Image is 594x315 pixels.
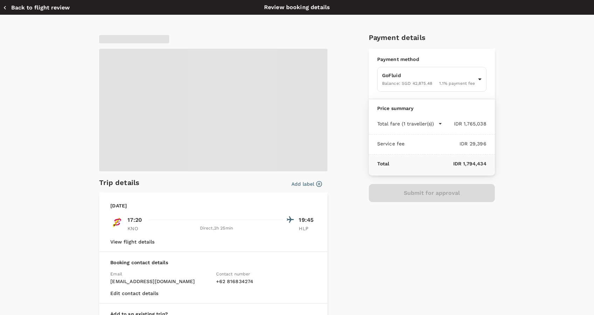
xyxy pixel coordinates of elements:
[377,67,486,92] div: GoFluidBalance: SGD 42,875.481.1% payment fee
[110,290,158,296] button: Edit contact details
[110,278,210,285] p: [EMAIL_ADDRESS][DOMAIN_NAME]
[291,180,322,187] button: Add label
[377,140,405,147] p: Service fee
[110,215,124,230] img: ID
[216,272,250,276] span: Contact number
[369,32,495,43] h6: Payment details
[377,105,486,112] p: Price summary
[149,225,283,232] div: Direct , 2h 25min
[405,140,486,147] p: IDR 29,396
[216,278,316,285] p: + 62 816834274
[110,202,127,209] p: [DATE]
[264,3,330,12] p: Review booking details
[439,81,475,86] span: 1.1 % payment fee
[382,72,475,79] p: GoFluid
[127,225,145,232] p: KNO
[382,81,432,86] span: Balance : SGD 42,875.48
[110,239,154,245] button: View flight details
[99,177,139,188] h6: Trip details
[377,120,442,127] button: Total fare (1 traveller(s))
[110,259,316,266] p: Booking contact details
[110,272,122,276] span: Email
[389,160,486,167] p: IDR 1,794,434
[377,56,486,63] p: Payment method
[377,120,434,127] p: Total fare (1 traveller(s))
[127,216,142,224] p: 17:20
[299,225,316,232] p: HLP
[3,4,70,11] button: Back to flight review
[299,216,316,224] p: 19:45
[442,120,486,127] p: IDR 1,765,038
[377,160,389,167] p: Total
